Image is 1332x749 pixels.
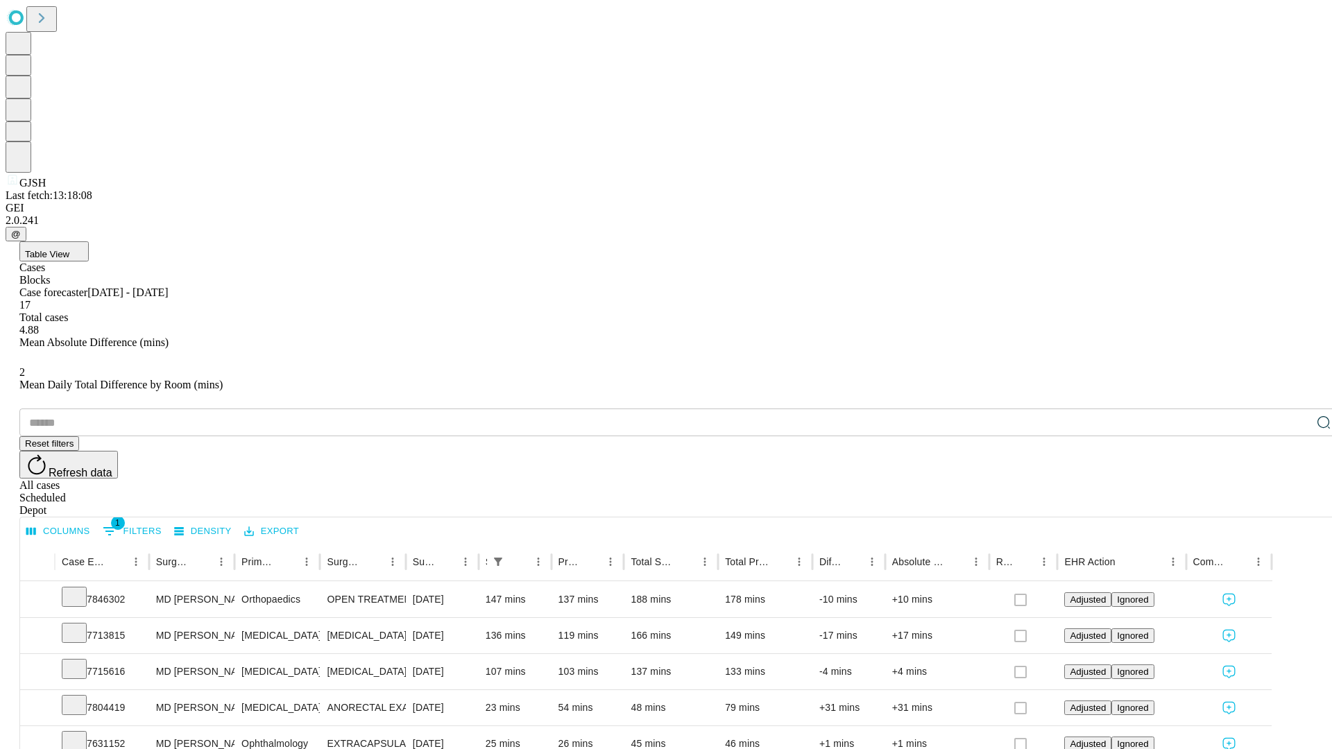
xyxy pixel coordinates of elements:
[601,552,620,571] button: Menu
[892,618,982,653] div: +17 mins
[581,552,601,571] button: Sort
[1111,628,1154,643] button: Ignored
[241,582,313,617] div: Orthopaedics
[558,690,617,725] div: 54 mins
[19,177,46,189] span: GJSH
[413,690,472,725] div: [DATE]
[862,552,882,571] button: Menu
[486,690,545,725] div: 23 mins
[241,618,313,653] div: [MEDICAL_DATA]
[19,324,39,336] span: 4.88
[327,556,361,567] div: Surgery Name
[1070,703,1106,713] span: Adjusted
[27,696,48,721] button: Expand
[1015,552,1034,571] button: Sort
[27,588,48,612] button: Expand
[558,618,617,653] div: 119 mins
[19,241,89,261] button: Table View
[241,556,276,567] div: Primary Service
[725,654,805,689] div: 133 mins
[25,438,74,449] span: Reset filters
[631,618,711,653] div: 166 mins
[19,366,25,378] span: 2
[843,552,862,571] button: Sort
[1034,552,1054,571] button: Menu
[19,379,223,390] span: Mean Daily Total Difference by Room (mins)
[1249,552,1268,571] button: Menu
[1064,592,1111,607] button: Adjusted
[1117,552,1136,571] button: Sort
[23,521,94,542] button: Select columns
[1111,664,1154,679] button: Ignored
[676,552,695,571] button: Sort
[413,556,435,567] div: Surgery Date
[25,249,69,259] span: Table View
[770,552,789,571] button: Sort
[62,582,142,617] div: 7846302
[558,556,581,567] div: Predicted In Room Duration
[1163,552,1183,571] button: Menu
[558,582,617,617] div: 137 mins
[1070,739,1106,749] span: Adjusted
[241,521,302,542] button: Export
[892,654,982,689] div: +4 mins
[1064,628,1111,643] button: Adjusted
[6,214,1326,227] div: 2.0.241
[436,552,456,571] button: Sort
[725,582,805,617] div: 178 mins
[631,690,711,725] div: 48 mins
[725,556,769,567] div: Total Predicted Duration
[529,552,548,571] button: Menu
[1229,552,1249,571] button: Sort
[1111,592,1154,607] button: Ignored
[413,654,472,689] div: [DATE]
[819,654,878,689] div: -4 mins
[327,582,398,617] div: OPEN TREATMENT [MEDICAL_DATA]
[19,451,118,479] button: Refresh data
[486,582,545,617] div: 147 mins
[486,654,545,689] div: 107 mins
[509,552,529,571] button: Sort
[1117,703,1148,713] span: Ignored
[947,552,966,571] button: Sort
[62,654,142,689] div: 7715616
[488,552,508,571] div: 1 active filter
[725,618,805,653] div: 149 mins
[192,552,212,571] button: Sort
[488,552,508,571] button: Show filters
[819,618,878,653] div: -17 mins
[6,202,1326,214] div: GEI
[892,556,946,567] div: Absolute Difference
[62,556,105,567] div: Case Epic Id
[892,690,982,725] div: +31 mins
[1117,630,1148,641] span: Ignored
[1070,594,1106,605] span: Adjusted
[49,467,112,479] span: Refresh data
[62,690,142,725] div: 7804419
[156,556,191,567] div: Surgeon Name
[6,227,26,241] button: @
[1117,666,1148,677] span: Ignored
[695,552,715,571] button: Menu
[819,582,878,617] div: -10 mins
[1117,594,1148,605] span: Ignored
[19,286,87,298] span: Case forecaster
[126,552,146,571] button: Menu
[156,582,228,617] div: MD [PERSON_NAME] [PERSON_NAME]
[1111,700,1154,715] button: Ignored
[212,552,231,571] button: Menu
[413,582,472,617] div: [DATE]
[327,690,398,725] div: ANORECTAL EXAM UNDER ANESTHESIA
[277,552,297,571] button: Sort
[87,286,168,298] span: [DATE] - [DATE]
[486,556,487,567] div: Scheduled In Room Duration
[413,618,472,653] div: [DATE]
[156,618,228,653] div: MD [PERSON_NAME]
[996,556,1014,567] div: Resolved in EHR
[725,690,805,725] div: 79 mins
[1070,630,1106,641] span: Adjusted
[364,552,383,571] button: Sort
[62,618,142,653] div: 7713815
[11,229,21,239] span: @
[107,552,126,571] button: Sort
